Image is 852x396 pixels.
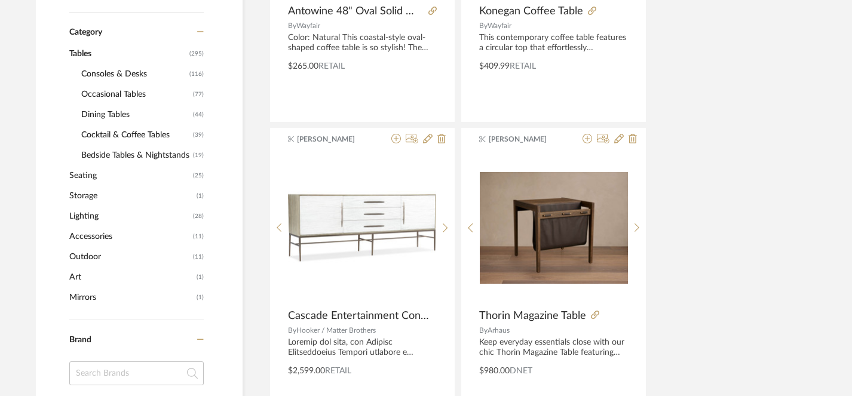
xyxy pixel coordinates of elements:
[296,22,320,29] span: Wayfair
[69,267,194,287] span: Art
[288,309,432,323] span: Cascade Entertainment Console
[189,44,204,63] span: (295)
[480,172,628,283] img: Thorin Magazine Table
[69,27,102,38] span: Category
[288,337,437,358] div: Loremip dol sita, con Adipisc Elitseddoeius Tempori utlabore e dolorem ali enimadmi veniamquis no...
[288,327,296,334] span: By
[479,5,583,18] span: Konegan Coffee Table
[479,309,586,323] span: Thorin Magazine Table
[69,165,190,186] span: Seating
[193,166,204,185] span: (25)
[193,146,204,165] span: (19)
[193,105,204,124] span: (44)
[288,33,437,53] div: Color: Natural This coastal-style oval-shaped coffee table is so stylish! The rattan & solid whit...
[479,62,510,70] span: $409.99
[69,247,190,267] span: Outdoor
[193,207,204,226] span: (28)
[81,64,186,84] span: Consoles & Desks
[193,247,204,266] span: (11)
[479,33,628,53] div: This contemporary coffee table features a circular top that effortlessly complements modern decor...
[69,287,194,308] span: Mirrors
[193,125,204,145] span: (39)
[69,226,190,247] span: Accessories
[81,105,190,125] span: Dining Tables
[197,288,204,307] span: (1)
[193,227,204,246] span: (11)
[69,44,186,64] span: Tables
[288,62,318,70] span: $265.00
[69,206,190,226] span: Lighting
[510,367,532,375] span: DNET
[479,337,628,358] div: Keep everyday essentials close with our chic Thorin Magazine Table featuring sturdy, solid oak wo...
[69,361,204,385] input: Search Brands
[189,65,204,84] span: (116)
[81,145,190,165] span: Bedside Tables & Nightstands
[479,22,488,29] span: By
[479,327,488,334] span: By
[197,268,204,287] span: (1)
[296,327,376,334] span: Hooker / Matter Brothers
[288,172,436,283] img: Cascade Entertainment Console
[488,327,510,334] span: Arhaus
[69,336,91,344] span: Brand
[193,85,204,104] span: (77)
[297,134,372,145] span: [PERSON_NAME]
[288,367,325,375] span: $2,599.00
[325,367,351,375] span: Retail
[197,186,204,205] span: (1)
[489,134,564,145] span: [PERSON_NAME]
[510,62,536,70] span: Retail
[318,62,345,70] span: Retail
[488,22,511,29] span: Wayfair
[69,186,194,206] span: Storage
[288,22,296,29] span: By
[288,5,424,18] span: Antowine 48" Oval Solid White Oak Rattan Coffee Table
[81,84,190,105] span: Occasional Tables
[81,125,190,145] span: Cocktail & Coffee Tables
[479,367,510,375] span: $980.00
